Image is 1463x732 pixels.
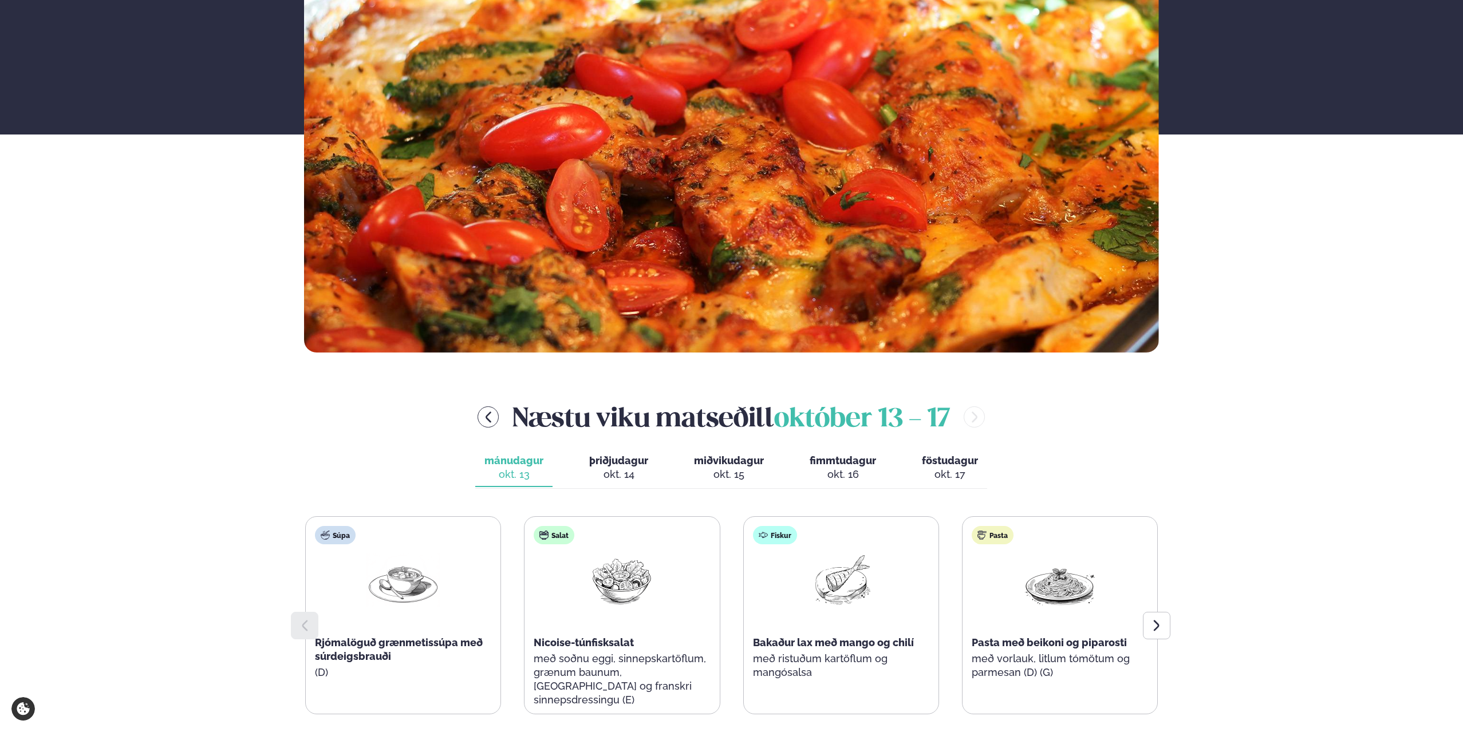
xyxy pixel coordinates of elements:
[585,553,658,607] img: Salad.png
[913,449,987,487] button: föstudagur okt. 17
[484,468,543,481] div: okt. 13
[315,526,356,544] div: Súpa
[800,449,885,487] button: fimmtudagur okt. 16
[972,652,1148,679] p: með vorlauk, litlum tómötum og parmesan (D) (G)
[810,468,876,481] div: okt. 16
[315,636,483,662] span: Rjómalöguð grænmetissúpa með súrdeigsbrauði
[753,636,914,648] span: Bakaður lax með mango og chilí
[478,406,499,428] button: menu-btn-left
[964,406,985,428] button: menu-btn-right
[977,531,987,540] img: pasta.svg
[1023,553,1097,607] img: Spagetti.png
[922,468,978,481] div: okt. 17
[694,468,764,481] div: okt. 15
[774,407,950,432] span: október 13 - 17
[512,398,950,436] h2: Næstu viku matseðill
[534,636,634,648] span: Nicoise-túnfisksalat
[685,449,773,487] button: miðvikudagur okt. 15
[11,697,35,721] a: Cookie settings
[972,636,1127,648] span: Pasta með beikoni og piparosti
[972,526,1014,544] div: Pasta
[366,553,440,607] img: Soup.png
[805,553,878,607] img: Fish.png
[484,454,543,466] span: mánudagur
[315,666,491,679] p: (D)
[580,449,657,487] button: þriðjudagur okt. 14
[753,652,929,679] p: með ristuðum kartöflum og mangósalsa
[922,454,978,466] span: föstudagur
[475,449,553,487] button: mánudagur okt. 13
[589,468,648,481] div: okt. 14
[759,531,768,540] img: fish.svg
[539,531,549,540] img: salad.svg
[810,454,876,466] span: fimmtudagur
[321,531,330,540] img: soup.svg
[753,526,797,544] div: Fiskur
[534,526,574,544] div: Salat
[534,652,710,707] p: með soðnu eggi, sinnepskartöflum, grænum baunum, [GEOGRAPHIC_DATA] og franskri sinnepsdressingu (E)
[694,454,764,466] span: miðvikudagur
[589,454,648,466] span: þriðjudagur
